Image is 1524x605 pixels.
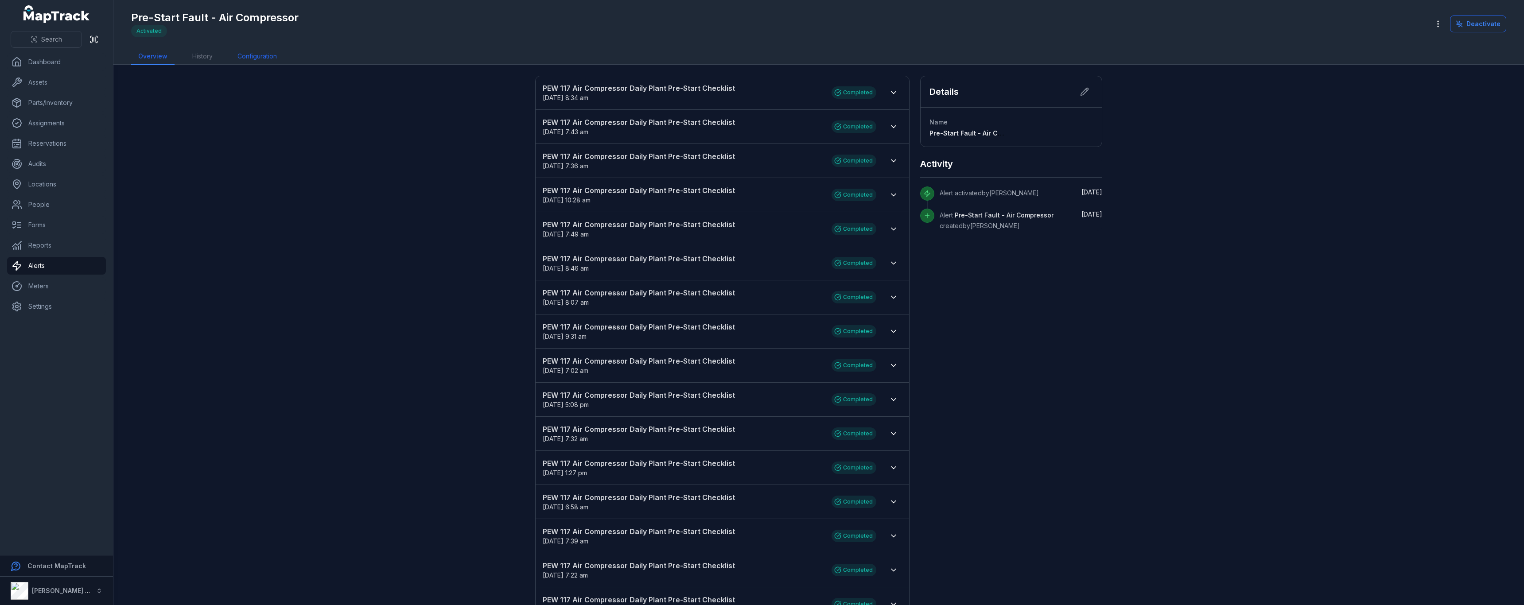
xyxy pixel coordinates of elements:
[7,298,106,315] a: Settings
[543,253,823,273] a: PEW 117 Air Compressor Daily Plant Pre-Start Checklist[DATE] 8:46 am
[832,120,876,133] div: Completed
[543,537,588,545] span: [DATE] 7:39 am
[543,537,588,545] time: 9/26/2025, 7:39:18 AM
[543,469,587,477] time: 9/29/2025, 1:27:18 PM
[543,117,823,136] a: PEW 117 Air Compressor Daily Plant Pre-Start Checklist[DATE] 7:43 am
[543,492,823,512] a: PEW 117 Air Compressor Daily Plant Pre-Start Checklist[DATE] 6:58 am
[543,151,823,162] strong: PEW 117 Air Compressor Daily Plant Pre-Start Checklist
[7,257,106,275] a: Alerts
[543,435,588,442] time: 9/30/2025, 7:32:54 AM
[955,211,1054,219] span: Pre-Start Fault - Air Compressor
[543,356,823,366] strong: PEW 117 Air Compressor Daily Plant Pre-Start Checklist
[7,155,106,173] a: Audits
[543,367,588,374] time: 10/1/2025, 7:02:47 AM
[832,462,876,474] div: Completed
[543,560,823,580] a: PEW 117 Air Compressor Daily Plant Pre-Start Checklist[DATE] 7:22 am
[7,74,106,91] a: Assets
[543,287,823,307] a: PEW 117 Air Compressor Daily Plant Pre-Start Checklist[DATE] 8:07 am
[7,196,106,213] a: People
[543,230,589,238] time: 10/3/2025, 7:49:12 AM
[1081,210,1102,218] time: 5/9/2025, 12:02:28 PM
[543,333,587,340] time: 10/1/2025, 9:31:02 AM
[543,424,823,443] a: PEW 117 Air Compressor Daily Plant Pre-Start Checklist[DATE] 7:32 am
[543,264,589,272] time: 10/2/2025, 8:46:37 AM
[7,175,106,193] a: Locations
[832,564,876,576] div: Completed
[11,31,82,48] button: Search
[832,257,876,269] div: Completed
[832,393,876,406] div: Completed
[543,492,823,503] strong: PEW 117 Air Compressor Daily Plant Pre-Start Checklist
[1081,188,1102,196] time: 5/9/2025, 12:10:24 PM
[543,390,823,409] a: PEW 117 Air Compressor Daily Plant Pre-Start Checklist[DATE] 5:08 pm
[7,237,106,254] a: Reports
[543,196,591,204] span: [DATE] 10:28 am
[832,530,876,542] div: Completed
[7,135,106,152] a: Reservations
[543,401,589,408] time: 9/30/2025, 5:08:10 PM
[7,53,106,71] a: Dashboard
[940,189,1039,197] span: Alert activated by [PERSON_NAME]
[832,427,876,440] div: Completed
[543,128,588,136] span: [DATE] 7:43 am
[543,469,587,477] span: [DATE] 1:27 pm
[543,94,588,101] time: 10/7/2025, 8:34:29 AM
[832,155,876,167] div: Completed
[41,35,62,44] span: Search
[7,94,106,112] a: Parts/Inventory
[543,128,588,136] time: 10/7/2025, 7:43:57 AM
[1081,188,1102,196] span: [DATE]
[543,333,587,340] span: [DATE] 9:31 am
[543,83,823,93] strong: PEW 117 Air Compressor Daily Plant Pre-Start Checklist
[543,196,591,204] time: 10/3/2025, 10:28:07 AM
[7,216,106,234] a: Forms
[832,325,876,337] div: Completed
[543,356,823,375] a: PEW 117 Air Compressor Daily Plant Pre-Start Checklist[DATE] 7:02 am
[940,211,1054,229] span: Alert created by [PERSON_NAME]
[543,162,588,170] time: 10/7/2025, 7:36:14 AM
[7,114,106,132] a: Assignments
[543,94,588,101] span: [DATE] 8:34 am
[543,219,823,230] strong: PEW 117 Air Compressor Daily Plant Pre-Start Checklist
[1450,16,1506,32] button: Deactivate
[543,117,823,128] strong: PEW 117 Air Compressor Daily Plant Pre-Start Checklist
[543,435,588,442] span: [DATE] 7:32 am
[543,322,823,332] strong: PEW 117 Air Compressor Daily Plant Pre-Start Checklist
[543,322,823,341] a: PEW 117 Air Compressor Daily Plant Pre-Start Checklist[DATE] 9:31 am
[929,118,948,126] span: Name
[832,189,876,201] div: Completed
[543,458,823,477] a: PEW 117 Air Compressor Daily Plant Pre-Start Checklist[DATE] 1:27 pm
[543,264,589,272] span: [DATE] 8:46 am
[832,223,876,235] div: Completed
[543,401,589,408] span: [DATE] 5:08 pm
[543,424,823,434] strong: PEW 117 Air Compressor Daily Plant Pre-Start Checklist
[543,253,823,264] strong: PEW 117 Air Compressor Daily Plant Pre-Start Checklist
[543,560,823,571] strong: PEW 117 Air Compressor Daily Plant Pre-Start Checklist
[543,458,823,469] strong: PEW 117 Air Compressor Daily Plant Pre-Start Checklist
[543,390,823,400] strong: PEW 117 Air Compressor Daily Plant Pre-Start Checklist
[7,277,106,295] a: Meters
[230,48,284,65] a: Configuration
[543,526,823,537] strong: PEW 117 Air Compressor Daily Plant Pre-Start Checklist
[32,587,105,594] strong: [PERSON_NAME] Group
[543,526,823,546] a: PEW 117 Air Compressor Daily Plant Pre-Start Checklist[DATE] 7:39 am
[832,291,876,303] div: Completed
[131,48,175,65] a: Overview
[543,299,589,306] time: 10/2/2025, 8:07:21 AM
[929,85,959,98] h2: Details
[543,185,823,196] strong: PEW 117 Air Compressor Daily Plant Pre-Start Checklist
[131,25,167,37] div: Activated
[185,48,220,65] a: History
[929,129,1031,137] span: Pre-Start Fault - Air Compressor
[543,219,823,239] a: PEW 117 Air Compressor Daily Plant Pre-Start Checklist[DATE] 7:49 am
[543,503,588,511] time: 9/27/2025, 6:58:13 AM
[832,496,876,508] div: Completed
[27,562,86,570] strong: Contact MapTrack
[543,367,588,374] span: [DATE] 7:02 am
[543,83,823,102] a: PEW 117 Air Compressor Daily Plant Pre-Start Checklist[DATE] 8:34 am
[543,594,823,605] strong: PEW 117 Air Compressor Daily Plant Pre-Start Checklist
[543,571,588,579] time: 9/25/2025, 7:22:02 AM
[543,151,823,171] a: PEW 117 Air Compressor Daily Plant Pre-Start Checklist[DATE] 7:36 am
[1081,210,1102,218] span: [DATE]
[920,158,953,170] h2: Activity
